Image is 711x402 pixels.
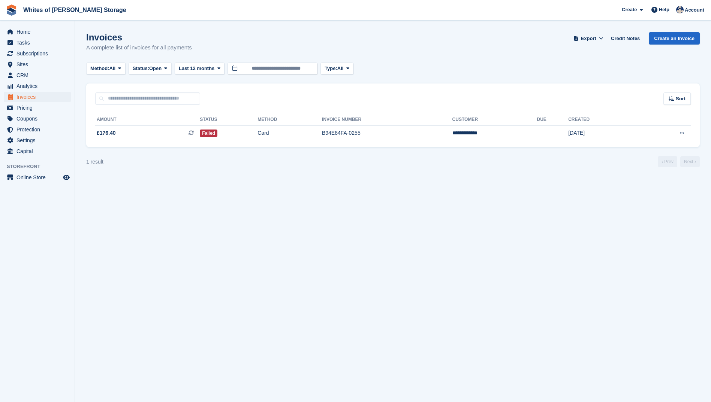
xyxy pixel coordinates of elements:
[680,156,700,167] a: Next
[4,113,71,124] a: menu
[16,37,61,48] span: Tasks
[4,135,71,146] a: menu
[572,32,605,45] button: Export
[4,92,71,102] a: menu
[322,114,452,126] th: Invoice Number
[175,63,225,75] button: Last 12 months
[4,81,71,91] a: menu
[4,146,71,156] a: menu
[4,124,71,135] a: menu
[4,37,71,48] a: menu
[16,113,61,124] span: Coupons
[179,65,214,72] span: Last 12 months
[109,65,116,72] span: All
[649,32,700,45] a: Create an Invoice
[97,129,116,137] span: £176.40
[257,114,322,126] th: Method
[568,114,639,126] th: Created
[86,63,126,75] button: Method: All
[90,65,109,72] span: Method:
[200,130,217,137] span: Failed
[16,103,61,113] span: Pricing
[320,63,353,75] button: Type: All
[20,4,129,16] a: Whites of [PERSON_NAME] Storage
[200,114,257,126] th: Status
[86,32,192,42] h1: Invoices
[16,70,61,80] span: CRM
[537,114,569,126] th: Due
[95,114,200,126] th: Amount
[337,65,344,72] span: All
[4,172,71,183] a: menu
[133,65,149,72] span: Status:
[6,4,17,16] img: stora-icon-8386f47178a22dfd0bd8f6a31ec36ba5ce8667c1dd55bd0f319d3a0aa187defe.svg
[86,158,103,166] div: 1 result
[149,65,162,72] span: Open
[257,125,322,141] td: Card
[62,173,71,182] a: Preview store
[568,125,639,141] td: [DATE]
[7,163,75,170] span: Storefront
[16,81,61,91] span: Analytics
[16,146,61,156] span: Capital
[608,32,643,45] a: Credit Notes
[16,172,61,183] span: Online Store
[622,6,637,13] span: Create
[16,124,61,135] span: Protection
[685,6,704,14] span: Account
[16,135,61,146] span: Settings
[581,35,596,42] span: Export
[659,6,669,13] span: Help
[656,156,701,167] nav: Page
[322,125,452,141] td: B94E84FA-0255
[86,43,192,52] p: A complete list of invoices for all payments
[658,156,677,167] a: Previous
[4,103,71,113] a: menu
[16,27,61,37] span: Home
[676,95,686,103] span: Sort
[16,48,61,59] span: Subscriptions
[16,92,61,102] span: Invoices
[4,70,71,80] a: menu
[4,27,71,37] a: menu
[4,48,71,59] a: menu
[129,63,172,75] button: Status: Open
[452,114,537,126] th: Customer
[4,59,71,70] a: menu
[676,6,684,13] img: Wendy
[325,65,337,72] span: Type:
[16,59,61,70] span: Sites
